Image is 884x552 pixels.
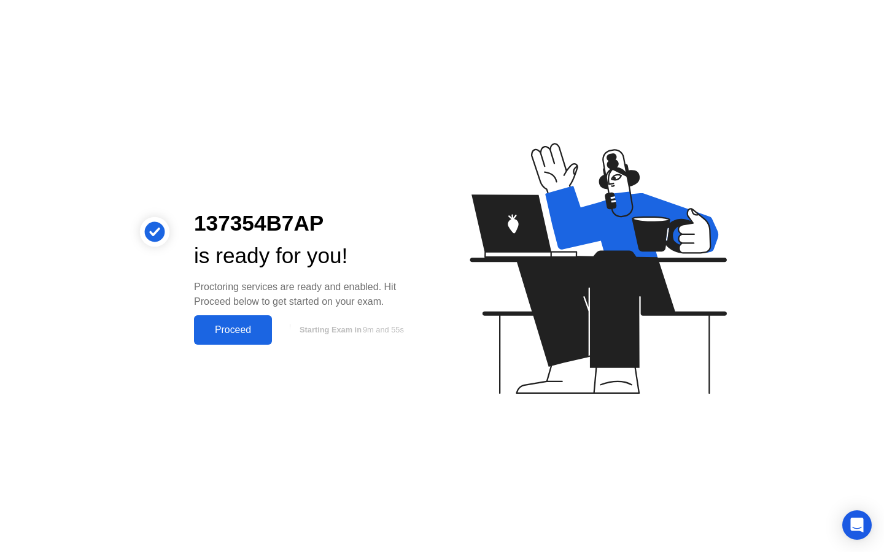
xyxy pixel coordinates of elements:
[278,318,422,342] button: Starting Exam in9m and 55s
[194,280,422,309] div: Proctoring services are ready and enabled. Hit Proceed below to get started on your exam.
[363,325,404,334] span: 9m and 55s
[842,510,872,540] div: Open Intercom Messenger
[194,207,422,240] div: 137354B7AP
[194,240,422,272] div: is ready for you!
[198,324,268,335] div: Proceed
[194,315,272,345] button: Proceed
